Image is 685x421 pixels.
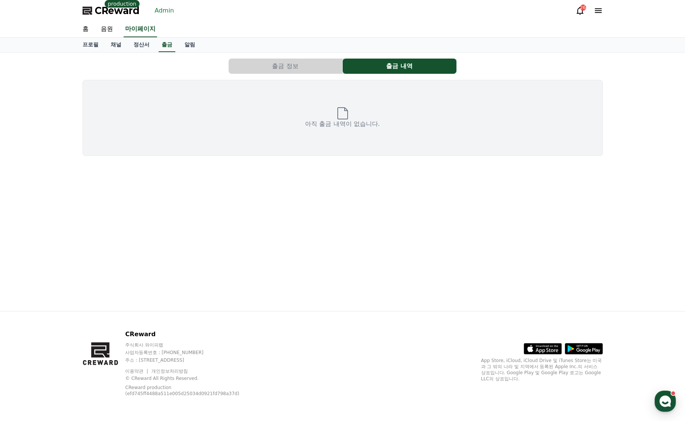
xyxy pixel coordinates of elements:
[305,119,380,129] p: 아직 출금 내역이 없습니다.
[125,384,247,397] p: CReward production (efd745ff4488a511e005d25034d0921fd798a37d)
[125,330,259,339] p: CReward
[229,59,342,74] button: 출금 정보
[83,5,140,17] a: CReward
[127,38,156,52] a: 정산서
[95,5,140,17] span: CReward
[125,350,259,356] p: 사업자등록번호 : [PHONE_NUMBER]
[152,5,177,17] a: Admin
[125,375,259,381] p: © CReward All Rights Reserved.
[343,59,456,74] button: 출금 내역
[125,342,259,348] p: 주식회사 와이피랩
[481,357,603,382] p: App Store, iCloud, iCloud Drive 및 iTunes Store는 미국과 그 밖의 나라 및 지역에서 등록된 Apple Inc.의 서비스 상표입니다. Goo...
[76,21,95,37] a: 홈
[76,38,105,52] a: 프로필
[125,369,149,374] a: 이용약관
[95,21,119,37] a: 음원
[124,21,157,37] a: 마이페이지
[151,369,188,374] a: 개인정보처리방침
[580,5,586,11] div: 26
[178,38,201,52] a: 알림
[105,38,127,52] a: 채널
[159,38,175,52] a: 출금
[575,6,585,15] a: 26
[125,357,259,363] p: 주소 : [STREET_ADDRESS]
